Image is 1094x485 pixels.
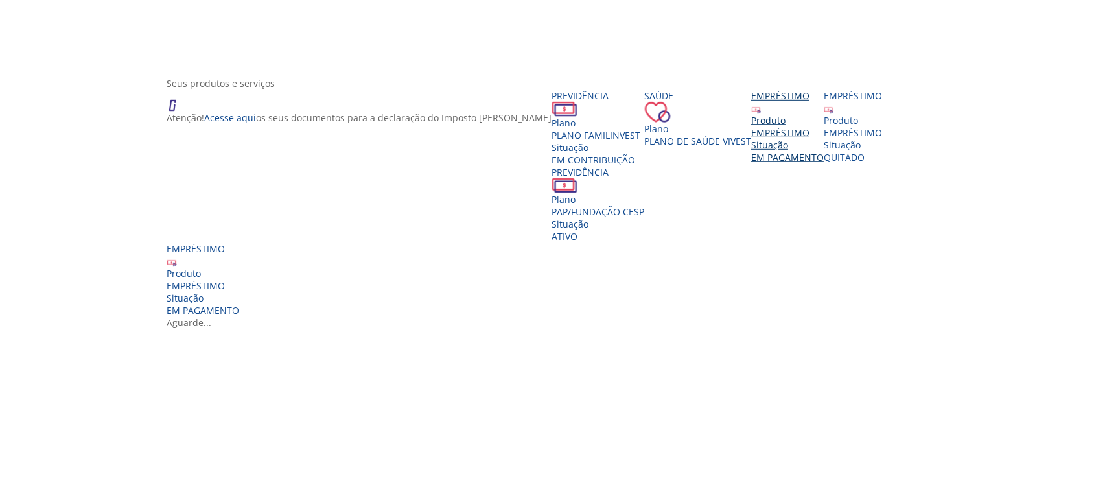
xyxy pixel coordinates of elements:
span: EM PAGAMENTO [167,304,240,316]
div: Produto [167,267,240,279]
a: Acesse aqui [205,112,257,124]
div: Situação [552,141,645,154]
div: Plano [552,193,645,206]
div: Previdência [552,166,645,178]
a: Previdência PlanoPLANO FAMILINVEST SituaçãoEM CONTRIBUIÇÃO [552,89,645,166]
p: Atenção! os seus documentos para a declaração do Imposto [PERSON_NAME] [167,112,552,124]
div: Seus produtos e serviços [167,77,937,89]
div: Plano [552,117,645,129]
div: Saúde [645,89,752,102]
div: EMPRÉSTIMO [824,126,883,139]
div: Aguarde... [167,316,937,329]
div: EMPRÉSTIMO [167,279,240,292]
div: Situação [552,218,645,230]
span: PAP/FUNDAÇÃO CESP [552,206,645,218]
img: ico_coracao.png [645,102,671,123]
div: Situação [824,139,883,151]
a: Empréstimo Produto EMPRÉSTIMO Situação QUITADO [824,89,883,163]
img: ico_emprestimo.svg [167,257,177,267]
img: ico_dinheiro.png [552,102,577,117]
span: PLANO FAMILINVEST [552,129,641,141]
img: ico_dinheiro.png [552,178,577,193]
span: QUITADO [824,151,865,163]
a: Empréstimo Produto EMPRÉSTIMO Situação EM PAGAMENTO [167,242,240,316]
a: Previdência PlanoPAP/FUNDAÇÃO CESP SituaçãoAtivo [552,166,645,242]
span: Plano de Saúde VIVEST [645,135,752,147]
a: Saúde PlanoPlano de Saúde VIVEST [645,89,752,147]
span: Ativo [552,230,578,242]
div: Empréstimo [752,89,824,102]
div: Plano [645,123,752,135]
div: Situação [167,292,240,304]
div: Empréstimo [824,89,883,102]
span: EM PAGAMENTO [752,151,824,163]
img: ico_emprestimo.svg [752,104,762,114]
div: EMPRÉSTIMO [752,126,824,139]
img: ico_atencao.png [167,89,189,112]
div: Produto [824,114,883,126]
a: Empréstimo Produto EMPRÉSTIMO Situação EM PAGAMENTO [752,89,824,163]
div: Situação [752,139,824,151]
section: <span lang="en" dir="ltr">ProdutosCard</span> [167,77,937,329]
div: Empréstimo [167,242,240,255]
span: EM CONTRIBUIÇÃO [552,154,636,166]
div: Previdência [552,89,645,102]
img: ico_emprestimo.svg [824,104,834,114]
div: Produto [752,114,824,126]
